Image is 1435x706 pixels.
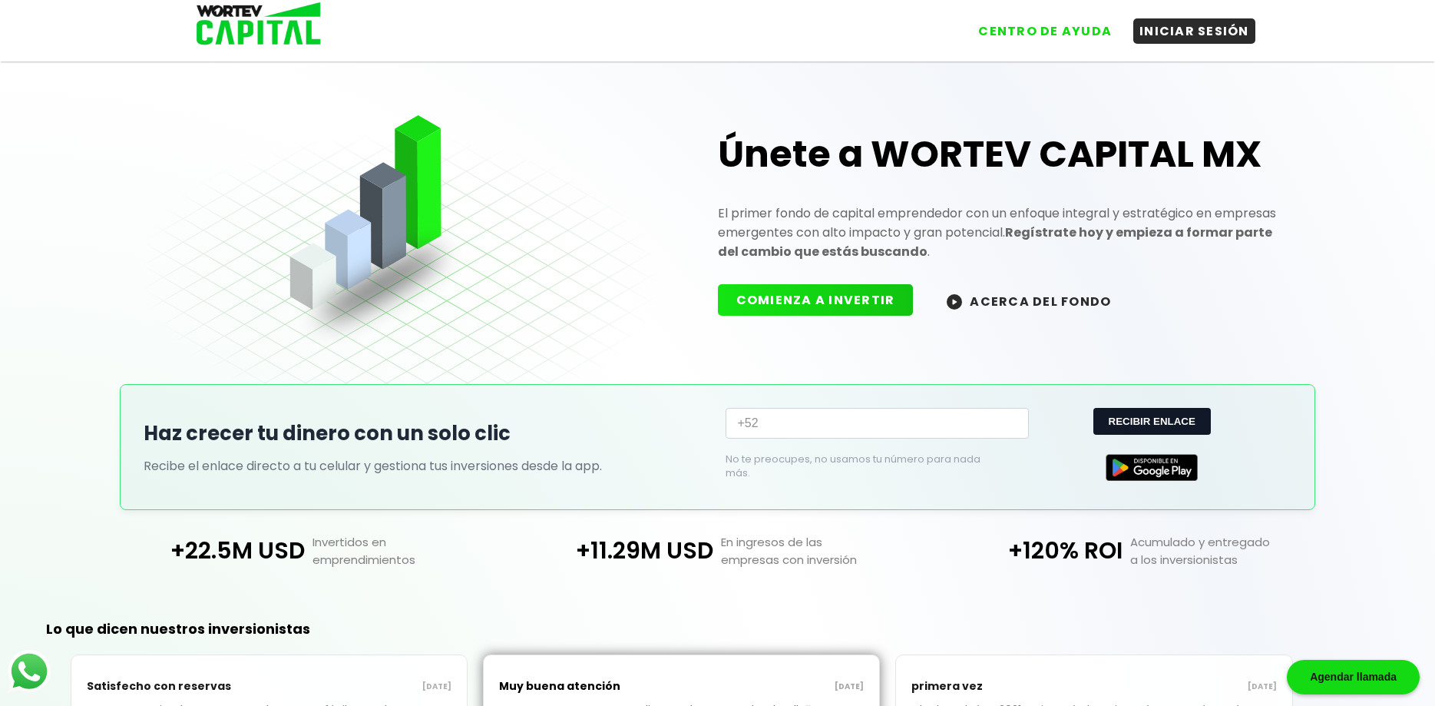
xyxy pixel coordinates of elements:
[8,650,51,693] img: logos_whatsapp-icon.242b2217.svg
[718,224,1272,260] strong: Regístrate hoy y empieza a formar parte del cambio que estás buscando
[104,533,305,568] p: +22.5M USD
[1123,533,1331,568] p: Acumulado y entregado a los inversionistas
[305,533,513,568] p: Invertidos en emprendimientos
[682,681,865,693] p: [DATE]
[922,533,1123,568] p: +120% ROI
[144,419,710,449] h2: Haz crecer tu dinero con un solo clic
[1287,660,1420,694] div: Agendar llamada
[718,130,1292,179] h1: Únete a WORTEV CAPITAL MX
[911,671,1094,702] p: primera vez
[513,533,713,568] p: +11.29M USD
[1133,18,1255,44] button: INICIAR SESIÓN
[1094,681,1277,693] p: [DATE]
[718,291,929,309] a: COMIENZA A INVERTIR
[1093,408,1211,435] button: RECIBIR ENLACE
[972,18,1118,44] button: CENTRO DE AYUDA
[928,284,1129,317] button: ACERCA DEL FONDO
[726,452,1005,480] p: No te preocupes, no usamos tu número para nada más.
[718,284,914,316] button: COMIENZA A INVERTIR
[718,204,1292,261] p: El primer fondo de capital emprendedor con un enfoque integral y estratégico en empresas emergent...
[713,533,921,568] p: En ingresos de las empresas con inversión
[1106,454,1198,481] img: Google Play
[947,294,962,310] img: wortev-capital-acerca-del-fondo
[499,671,682,702] p: Muy buena atención
[87,671,269,702] p: Satisfecho con reservas
[1118,7,1255,44] a: INICIAR SESIÓN
[144,456,710,476] p: Recibe el enlace directo a tu celular y gestiona tus inversiones desde la app.
[269,681,451,693] p: [DATE]
[957,7,1118,44] a: CENTRO DE AYUDA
